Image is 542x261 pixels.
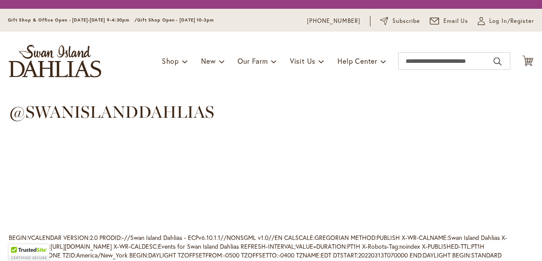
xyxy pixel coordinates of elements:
span: Subscribe [392,17,420,25]
a: Email Us [430,17,469,25]
a: [PHONE_NUMBER] [307,17,360,25]
span: Shop [162,56,179,65]
iframe: Launch Accessibility Center [7,230,31,254]
a: Subscribe [380,17,420,25]
span: Help Center [337,56,377,65]
span: Gift Shop Open - [DATE] 10-3pm [137,17,214,23]
span: @SWANISLANDDAHLIAS [9,102,214,122]
a: Log In/Register [478,17,534,25]
a: store logo [9,45,101,77]
span: Visit Us [290,56,315,65]
span: Our Farm [238,56,267,65]
span: New [201,56,216,65]
span: Log In/Register [489,17,534,25]
span: Email Us [443,17,469,25]
span: Gift Shop & Office Open - [DATE]-[DATE] 9-4:30pm / [8,17,137,23]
